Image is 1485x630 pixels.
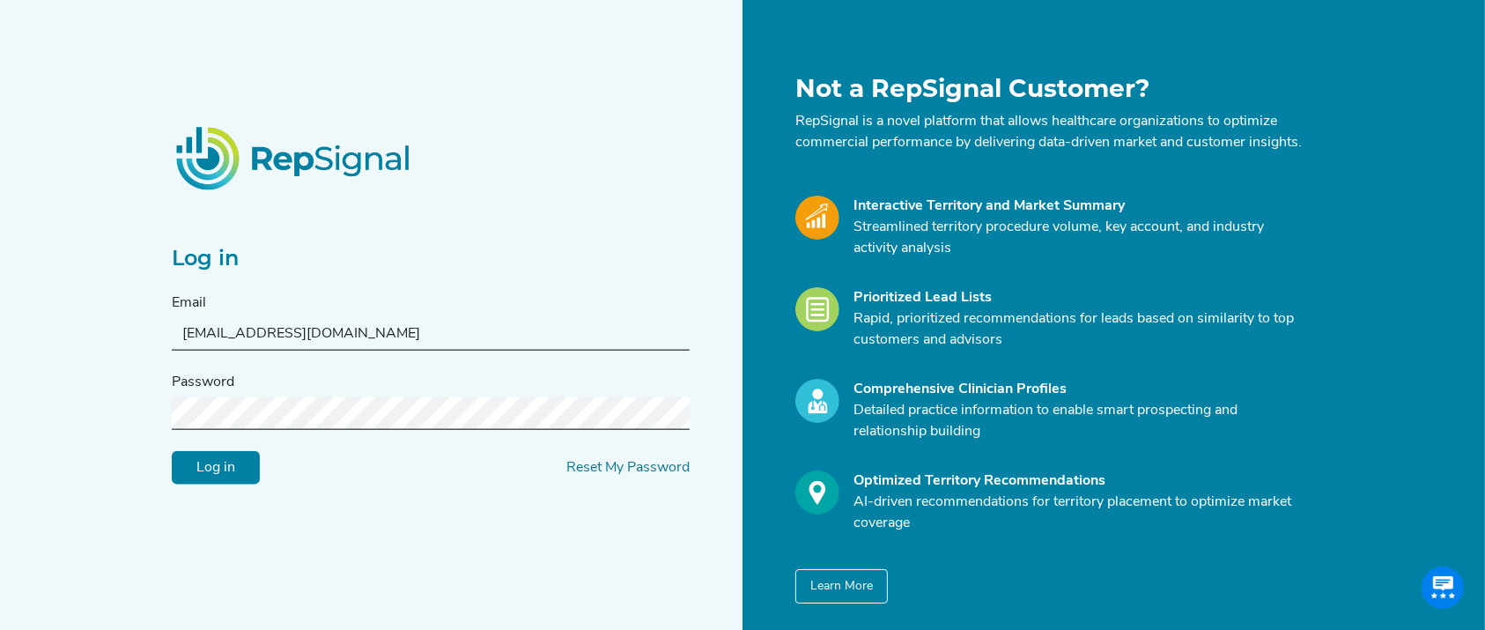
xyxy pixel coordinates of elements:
[853,492,1303,534] p: AI-driven recommendations for territory placement to optimize market coverage
[795,471,839,515] img: Optimize_Icon.261f85db.svg
[154,105,434,211] img: RepSignalLogo.20539ed3.png
[566,461,690,475] a: Reset My Password
[172,451,260,485] input: Log in
[795,74,1303,104] h1: Not a RepSignal Customer?
[853,287,1303,308] div: Prioritized Lead Lists
[795,196,839,240] img: Market_Icon.a700a4ad.svg
[172,293,206,314] label: Email
[853,217,1303,259] p: Streamlined territory procedure volume, key account, and industry activity analysis
[795,111,1303,153] p: RepSignal is a novel platform that allows healthcare organizations to optimize commercial perform...
[172,246,690,271] h2: Log in
[853,471,1303,492] div: Optimized Territory Recommendations
[853,400,1303,442] p: Detailed practice information to enable smart prospecting and relationship building
[795,569,888,604] button: Learn More
[795,379,839,423] img: Profile_Icon.739e2aba.svg
[172,372,234,393] label: Password
[853,196,1303,217] div: Interactive Territory and Market Summary
[795,287,839,331] img: Leads_Icon.28e8c528.svg
[853,308,1303,351] p: Rapid, prioritized recommendations for leads based on similarity to top customers and advisors
[853,379,1303,400] div: Comprehensive Clinician Profiles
